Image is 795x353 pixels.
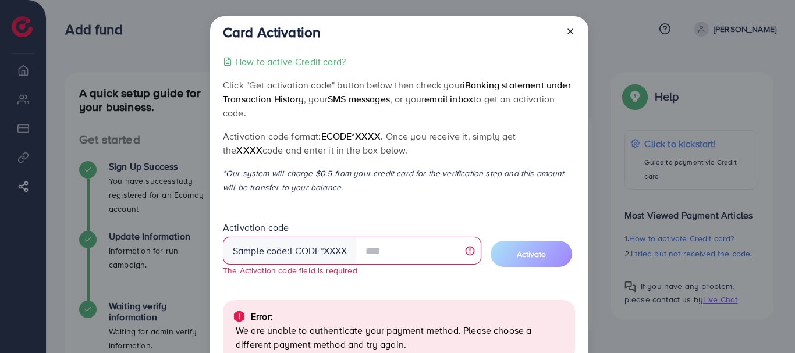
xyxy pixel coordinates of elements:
[223,79,571,105] span: iBanking statement under Transaction History
[251,309,273,323] p: Error:
[223,221,289,234] label: Activation code
[223,129,575,157] p: Activation code format: . Once you receive it, simply get the code and enter it in the box below.
[235,55,346,69] p: How to active Credit card?
[328,92,390,105] span: SMS messages
[491,241,572,267] button: Activate
[236,144,262,156] span: XXXX
[746,301,786,344] iframe: Chat
[223,265,357,276] small: The Activation code field is required
[517,248,546,260] span: Activate
[290,244,321,258] span: ecode
[236,323,566,351] p: We are unable to authenticate your payment method. Please choose a different payment method and t...
[223,78,575,120] p: Click "Get activation code" button below then check your , your , or your to get an activation code.
[232,309,246,323] img: alert
[223,24,320,41] h3: Card Activation
[223,166,575,194] p: *Our system will charge $0.5 from your credit card for the verification step and this amount will...
[321,130,381,142] span: ecode*XXXX
[424,92,473,105] span: email inbox
[223,237,357,265] div: Sample code: *XXXX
